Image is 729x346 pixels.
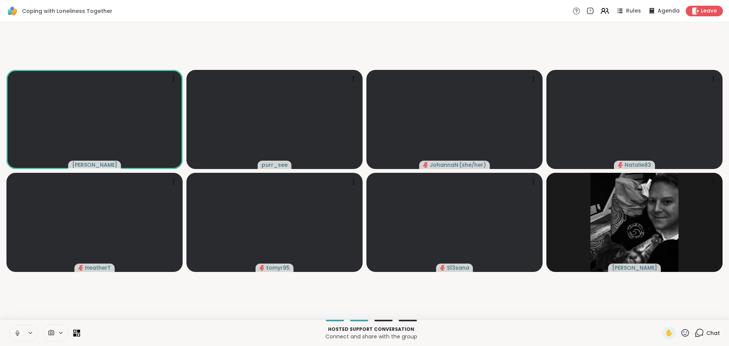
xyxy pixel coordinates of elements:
span: JohannaN [430,161,458,169]
span: S13sana [447,264,469,272]
p: Connect and share with the group [85,333,658,340]
span: audio-muted [440,265,445,270]
span: audio-muted [618,162,623,167]
span: purr_see [262,161,288,169]
span: audio-muted [259,265,265,270]
span: ( she/her ) [459,161,486,169]
span: Rules [626,7,641,15]
span: Natalie83 [625,161,651,169]
span: [PERSON_NAME] [612,264,657,272]
span: audio-muted [78,265,84,270]
span: [PERSON_NAME] [72,161,117,169]
img: ShareWell Logomark [6,5,19,17]
span: Leave [701,7,717,15]
span: Chat [706,329,720,337]
span: Agenda [658,7,680,15]
span: Coping with Loneliness Together [22,7,112,15]
span: HeatherT [85,264,111,272]
span: tomyr95 [266,264,290,272]
span: audio-muted [423,162,428,167]
p: Hosted support conversation [85,326,658,333]
img: Alan_N [590,173,679,272]
span: ✋ [665,329,673,338]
